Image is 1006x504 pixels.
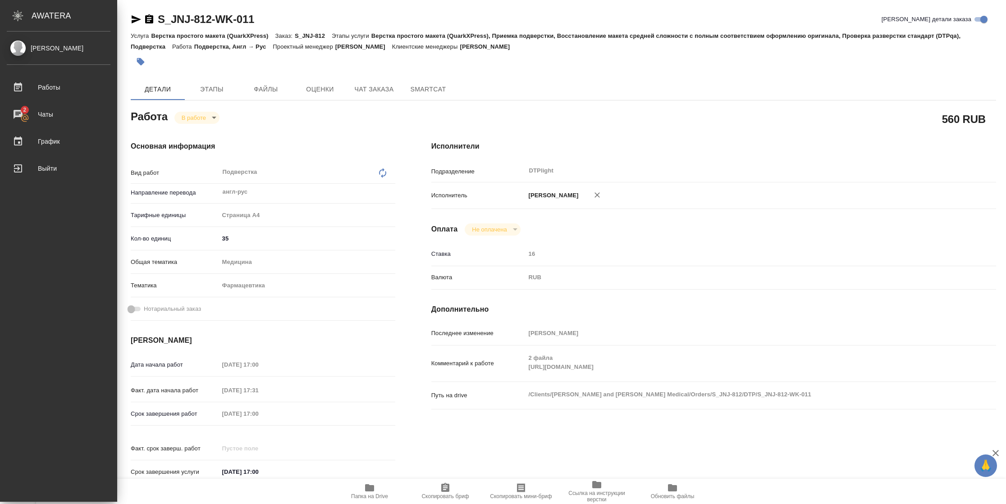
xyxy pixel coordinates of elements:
span: SmartCat [407,84,450,95]
div: Выйти [7,162,110,175]
span: Детали [136,84,179,95]
span: Скопировать мини-бриф [490,493,552,499]
h4: Основная информация [131,141,395,152]
button: Обновить файлы [635,479,710,504]
p: Подверстка, Англ → Рус [194,43,273,50]
div: График [7,135,110,148]
p: Верстка простого макета (QuarkXPress), Приемка подверстки, Восстановление макета средней сложност... [131,32,960,50]
h4: [PERSON_NAME] [131,335,395,346]
p: Вид работ [131,168,219,177]
div: В работе [174,112,219,124]
span: Папка на Drive [351,493,388,499]
a: График [2,130,115,153]
span: Обновить файлы [651,493,695,499]
textarea: 2 файла [URL][DOMAIN_NAME] [526,350,949,375]
input: Пустое поле [219,442,298,455]
a: Работы [2,76,115,99]
div: RUB [526,270,949,285]
span: Файлы [244,84,288,95]
h4: Дополнительно [431,304,996,315]
div: Медицина [219,254,395,270]
p: Исполнитель [431,191,526,200]
a: Выйти [2,157,115,180]
input: ✎ Введи что-нибудь [219,465,298,478]
p: Последнее изменение [431,329,526,338]
p: Общая тематика [131,258,219,267]
p: Срок завершения работ [131,409,219,418]
p: Тематика [131,281,219,290]
span: Этапы [190,84,233,95]
div: Страница А4 [219,208,395,223]
p: Валюта [431,273,526,282]
span: Нотариальный заказ [144,304,201,313]
button: Скопировать мини-бриф [483,479,559,504]
p: Направление перевода [131,188,219,197]
p: Комментарий к работе [431,359,526,368]
p: Факт. дата начала работ [131,386,219,395]
p: Путь на drive [431,391,526,400]
p: Кол-во единиц [131,234,219,243]
p: [PERSON_NAME] [460,43,517,50]
p: [PERSON_NAME] [526,191,579,200]
p: Этапы услуги [332,32,371,39]
div: [PERSON_NAME] [7,43,110,53]
h4: Оплата [431,224,458,235]
button: Не оплачена [469,226,509,233]
button: Удалить исполнителя [587,185,607,205]
p: Услуга [131,32,151,39]
p: Верстка простого макета (QuarkXPress) [151,32,275,39]
div: Фармацевтика [219,278,395,293]
div: В работе [465,223,520,236]
h4: Исполнители [431,141,996,152]
span: Скопировать бриф [421,493,469,499]
input: Пустое поле [219,407,298,420]
button: В работе [179,114,209,122]
span: Чат заказа [352,84,396,95]
input: ✎ Введи что-нибудь [219,232,395,245]
p: [PERSON_NAME] [335,43,392,50]
button: Папка на Drive [332,479,407,504]
h2: 560 RUB [942,111,986,127]
p: Дата начала работ [131,360,219,369]
input: Пустое поле [219,384,298,397]
button: Ссылка на инструкции верстки [559,479,635,504]
p: Ставка [431,250,526,259]
p: Подразделение [431,167,526,176]
span: Оценки [298,84,342,95]
h2: Работа [131,108,168,124]
button: Добавить тэг [131,52,151,72]
input: Пустое поле [526,247,949,260]
button: 🙏 [974,454,997,477]
div: Работы [7,81,110,94]
p: Заказ: [275,32,295,39]
span: [PERSON_NAME] детали заказа [882,15,971,24]
p: S_JNJ-812 [295,32,332,39]
button: Скопировать ссылку [144,14,155,25]
p: Факт. срок заверш. работ [131,444,219,453]
input: Пустое поле [219,358,298,371]
button: Скопировать ссылку для ЯМессенджера [131,14,142,25]
p: Срок завершения услуги [131,468,219,477]
p: Тарифные единицы [131,211,219,220]
div: Чаты [7,108,110,121]
span: Ссылка на инструкции верстки [564,490,629,503]
input: Пустое поле [526,327,949,340]
p: Проектный менеджер [273,43,335,50]
p: Клиентские менеджеры [392,43,460,50]
button: Скопировать бриф [407,479,483,504]
p: Работа [172,43,194,50]
a: S_JNJ-812-WK-011 [158,13,254,25]
span: 🙏 [978,456,993,475]
span: 2 [18,105,32,114]
div: AWATERA [32,7,117,25]
textarea: /Clients/[PERSON_NAME] and [PERSON_NAME] Medical/Orders/S_JNJ-812/DTP/S_JNJ-812-WK-011 [526,387,949,402]
a: 2Чаты [2,103,115,126]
